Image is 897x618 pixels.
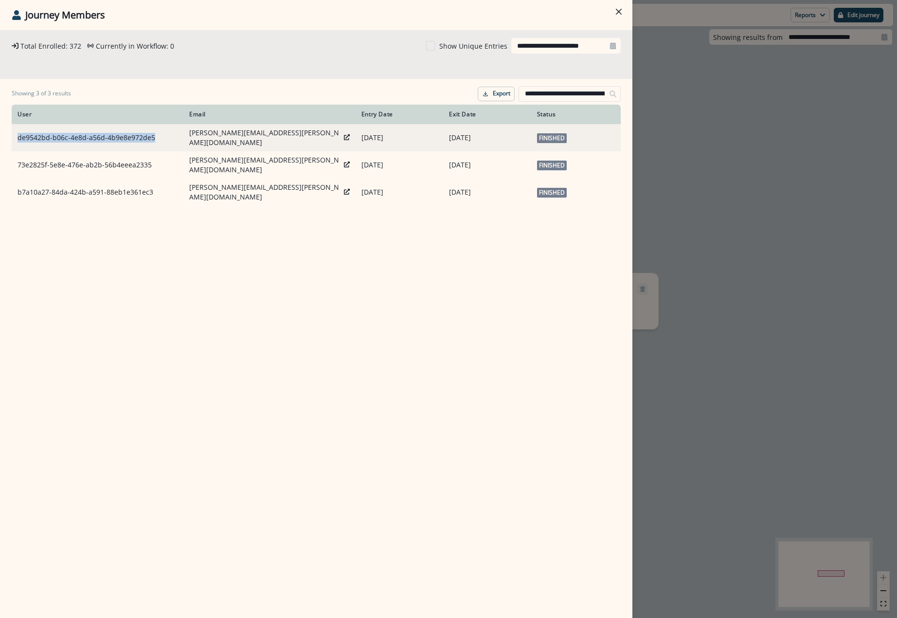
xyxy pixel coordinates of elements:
p: [DATE] [361,187,438,197]
p: [PERSON_NAME][EMAIL_ADDRESS][PERSON_NAME][DOMAIN_NAME] [189,182,340,202]
p: 0 [170,41,174,51]
span: Finished [537,188,567,198]
p: Show Unique Entries [439,41,507,51]
div: Exit Date [449,110,525,118]
p: [DATE] [361,133,438,143]
p: [DATE] [449,160,525,170]
h1: Showing 3 of 3 results [12,90,71,97]
div: Status [537,110,615,118]
p: [DATE] [449,133,525,143]
p: Total Enrolled: [20,41,68,51]
p: [DATE] [361,160,438,170]
p: 372 [70,41,81,51]
div: User [18,110,178,118]
p: [PERSON_NAME][EMAIL_ADDRESS][PERSON_NAME][DOMAIN_NAME] [189,128,340,147]
td: b7a10a27-84da-424b-a591-88eb1e361ec3 [12,179,183,206]
button: Export [478,87,515,101]
span: Finished [537,133,567,143]
div: Email [189,110,350,118]
span: Finished [537,161,567,170]
td: 73e2825f-5e8e-476e-ab2b-56b4eeea2335 [12,151,183,179]
p: Export [493,90,510,97]
button: Close [611,4,627,19]
td: de9542bd-b06c-4e8d-a56d-4b9e8e972de5 [12,124,183,151]
p: [PERSON_NAME][EMAIL_ADDRESS][PERSON_NAME][DOMAIN_NAME] [189,155,340,175]
p: Journey Members [25,8,105,22]
div: Entry Date [361,110,438,118]
p: Currently in Workflow: [96,41,168,51]
p: [DATE] [449,187,525,197]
